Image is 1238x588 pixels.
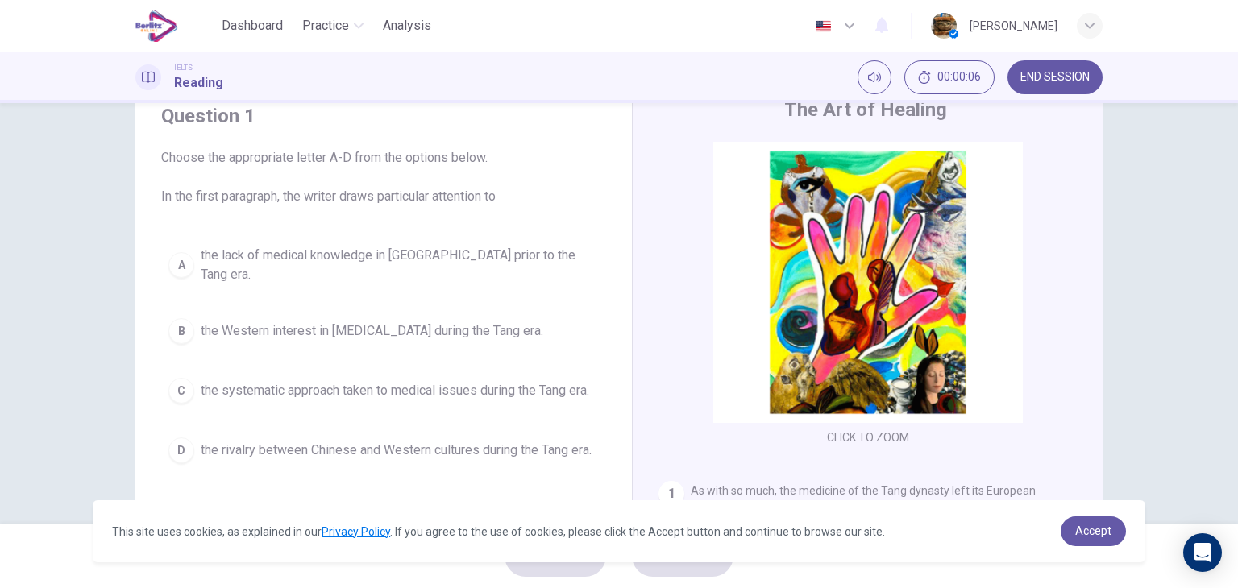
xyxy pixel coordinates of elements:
[174,73,223,93] h1: Reading
[168,318,194,344] div: B
[813,20,833,32] img: en
[1007,60,1103,94] button: END SESSION
[168,437,194,463] div: D
[161,238,606,292] button: Athe lack of medical knowledge in [GEOGRAPHIC_DATA] prior to the Tang era.
[168,252,194,278] div: A
[135,10,178,42] img: EduSynch logo
[112,525,885,538] span: This site uses cookies, as explained in our . If you agree to the use of cookies, please click th...
[658,481,684,507] div: 1
[201,441,592,460] span: the rivalry between Chinese and Western cultures during the Tang era.
[201,246,599,284] span: the lack of medical knowledge in [GEOGRAPHIC_DATA] prior to the Tang era.
[168,378,194,404] div: C
[201,321,543,341] span: the Western interest in [MEDICAL_DATA] during the Tang era.
[302,16,349,35] span: Practice
[296,11,370,40] button: Practice
[383,16,431,35] span: Analysis
[858,60,891,94] div: Mute
[1183,533,1222,572] div: Open Intercom Messenger
[93,500,1145,562] div: cookieconsent
[904,60,995,94] div: Hide
[376,11,438,40] button: Analysis
[135,10,215,42] a: EduSynch logo
[161,148,606,206] span: Choose the appropriate letter A-D from the options below. In the first paragraph, the writer draw...
[161,430,606,470] button: Dthe rivalry between Chinese and Western cultures during the Tang era.
[161,371,606,411] button: Cthe systematic approach taken to medical issues during the Tang era.
[970,16,1057,35] div: [PERSON_NAME]
[161,103,606,129] h4: Question 1
[937,71,981,84] span: 00:00:06
[1075,524,1111,537] span: Accept
[174,62,193,73] span: IELTS
[931,13,957,39] img: Profile picture
[1020,71,1090,84] span: END SESSION
[201,381,589,400] span: the systematic approach taken to medical issues during the Tang era.
[222,16,283,35] span: Dashboard
[161,311,606,351] button: Bthe Western interest in [MEDICAL_DATA] during the Tang era.
[215,11,289,40] button: Dashboard
[1061,516,1126,546] a: dismiss cookie message
[904,60,995,94] button: 00:00:06
[784,97,947,122] h4: The Art of Healing
[322,525,390,538] a: Privacy Policy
